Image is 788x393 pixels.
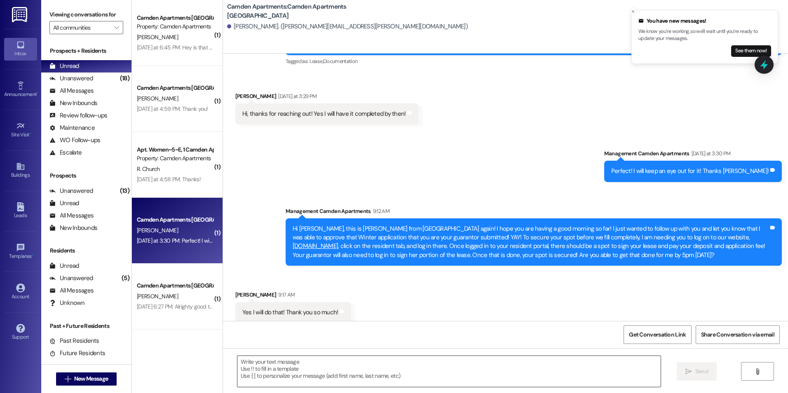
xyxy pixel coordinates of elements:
[629,330,686,339] span: Get Conversation Link
[689,149,731,158] div: [DATE] at 3:30 PM
[235,92,419,103] div: [PERSON_NAME]
[49,87,94,95] div: All Messages
[49,274,93,283] div: Unanswered
[41,322,131,330] div: Past + Future Residents
[731,45,771,57] button: See them now!
[37,90,38,96] span: •
[49,62,79,70] div: Unread
[677,362,717,381] button: Send
[12,7,29,22] img: ResiDesk Logo
[4,159,37,182] a: Buildings
[30,131,31,136] span: •
[118,185,131,197] div: (13)
[49,74,93,83] div: Unanswered
[49,124,95,132] div: Maintenance
[49,224,97,232] div: New Inbounds
[323,58,358,65] span: Documentation
[49,99,97,108] div: New Inbounds
[4,321,37,344] a: Support
[4,119,37,141] a: Site Visit •
[137,175,201,183] div: [DATE] at 4:58 PM: Thanks!
[49,286,94,295] div: All Messages
[137,303,510,310] div: [DATE] 6:27 PM: Alrighty good to know on the mop part, and yeah there's only 4 dining chairs at t...
[754,368,760,375] i: 
[137,237,326,244] div: [DATE] at 3:30 PM: Perfect! I will keep an eye out for it! Thanks [PERSON_NAME]!
[41,171,131,180] div: Prospects
[137,33,178,41] span: [PERSON_NAME]
[49,148,82,157] div: Escalate
[276,290,295,299] div: 9:17 AM
[56,372,117,386] button: New Message
[276,92,317,101] div: [DATE] at 3:29 PM
[137,215,213,224] div: Camden Apartments [GEOGRAPHIC_DATA]
[49,211,94,220] div: All Messages
[137,281,213,290] div: Camden Apartments [GEOGRAPHIC_DATA]
[4,281,37,303] a: Account
[49,111,107,120] div: Review follow-ups
[137,165,160,173] span: R. Church
[41,47,131,55] div: Prospects + Residents
[65,376,71,382] i: 
[604,149,782,161] div: Management Camden Apartments
[695,367,708,376] span: Send
[242,308,338,317] div: Yes I will do that! Thank you so much!
[137,105,208,112] div: [DATE] at 4:59 PM: Thank you!
[293,225,769,260] div: Hi [PERSON_NAME], this is [PERSON_NAME] from [GEOGRAPHIC_DATA] again! I hope you are having a goo...
[286,55,782,67] div: Tagged as:
[137,22,213,31] div: Property: Camden Apartments
[49,349,105,358] div: Future Residents
[74,374,108,383] span: New Message
[53,21,110,34] input: All communities
[49,187,93,195] div: Unanswered
[32,252,33,258] span: •
[310,58,323,65] span: Lease ,
[120,272,131,285] div: (5)
[638,28,771,42] p: We know you're working, so we'll wait until you're ready to update your messages.
[227,22,468,31] div: [PERSON_NAME]. ([PERSON_NAME][EMAIL_ADDRESS][PERSON_NAME][DOMAIN_NAME])
[4,200,37,222] a: Leads
[293,242,338,250] a: [DOMAIN_NAME]
[638,17,771,25] div: You have new messages!
[137,14,213,22] div: Camden Apartments [GEOGRAPHIC_DATA]
[137,84,213,92] div: Camden Apartments [GEOGRAPHIC_DATA]
[629,7,637,16] button: Close toast
[371,207,389,215] div: 9:12 AM
[696,325,780,344] button: Share Conversation via email
[286,207,782,218] div: Management Camden Apartments
[49,262,79,270] div: Unread
[235,290,352,302] div: [PERSON_NAME]
[137,95,178,102] span: [PERSON_NAME]
[137,44,271,51] div: [DATE] at 6:45 PM: Hey is that winter lease still available?
[227,2,392,20] b: Camden Apartments: Camden Apartments [GEOGRAPHIC_DATA]
[49,199,79,208] div: Unread
[701,330,774,339] span: Share Conversation via email
[49,136,100,145] div: WO Follow-ups
[685,368,692,375] i: 
[41,246,131,255] div: Residents
[4,38,37,60] a: Inbox
[611,167,769,175] div: Perfect! I will keep an eye out for it! Thanks [PERSON_NAME]!
[49,8,123,21] label: Viewing conversations for
[137,227,178,234] span: [PERSON_NAME]
[49,299,84,307] div: Unknown
[624,325,691,344] button: Get Conversation Link
[4,241,37,263] a: Templates •
[137,145,213,154] div: Apt. Women~5~E, 1 Camden Apartments - Women
[114,24,119,31] i: 
[118,72,131,85] div: (18)
[137,292,178,300] span: [PERSON_NAME]
[242,110,406,118] div: Hi, thanks for reaching out! Yes I will have it completed by then!
[49,337,99,345] div: Past Residents
[137,154,213,163] div: Property: Camden Apartments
